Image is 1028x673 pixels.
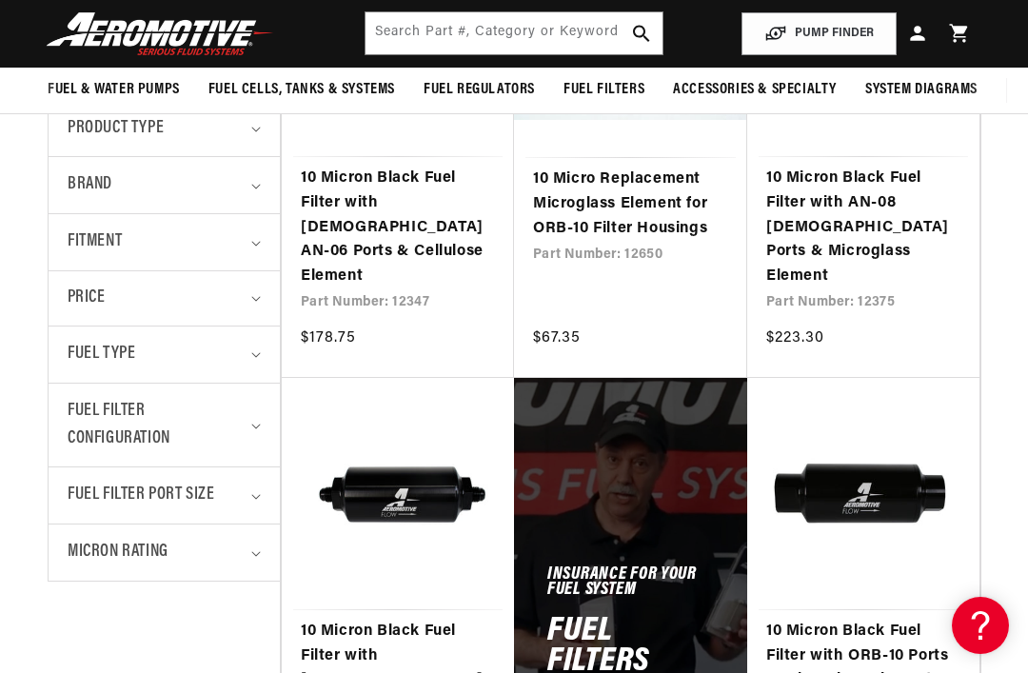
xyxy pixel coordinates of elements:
summary: Product type (0 selected) [68,101,261,157]
summary: Fuel Type (0 selected) [68,327,261,383]
span: Fuel Type [68,341,135,368]
summary: Fuel Regulators [409,68,549,112]
summary: System Diagrams [851,68,992,112]
span: Fuel Cells, Tanks & Systems [208,80,395,100]
summary: Price [68,271,261,326]
button: PUMP FINDER [741,12,897,55]
button: search button [621,12,662,54]
span: Fuel & Water Pumps [48,80,180,100]
summary: Brand (0 selected) [68,157,261,213]
input: Search by Part Number, Category or Keyword [366,12,662,54]
summary: Accessories & Specialty [659,68,851,112]
span: Micron Rating [68,539,168,566]
span: Fuel Filter Configuration [68,398,245,453]
a: 10 Micron Black Fuel Filter with [DEMOGRAPHIC_DATA] AN-06 Ports & Cellulose Element [301,167,495,288]
span: Product type [68,115,164,143]
summary: Fitment (0 selected) [68,214,261,270]
span: Fitment [68,228,122,256]
summary: Fuel Filters [549,68,659,112]
summary: Fuel Filter Configuration (0 selected) [68,384,261,467]
span: Fuel Filters [563,80,644,100]
span: Brand [68,171,112,199]
summary: Fuel Cells, Tanks & Systems [194,68,409,112]
img: Aeromotive [41,11,279,56]
a: 10 Micro Replacement Microglass Element for ORB-10 Filter Housings [533,168,728,241]
span: Fuel Filter Port Size [68,482,215,509]
a: 10 Micron Black Fuel Filter with AN-08 [DEMOGRAPHIC_DATA] Ports & Microglass Element [766,167,960,288]
h5: Insurance For Your Fuel System [547,568,714,599]
span: Accessories & Specialty [673,80,837,100]
span: System Diagrams [865,80,978,100]
span: Price [68,286,105,311]
span: Fuel Regulators [424,80,535,100]
summary: Micron Rating (0 selected) [68,525,261,581]
summary: Fuel & Water Pumps [33,68,194,112]
summary: Fuel Filter Port Size (0 selected) [68,467,261,524]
